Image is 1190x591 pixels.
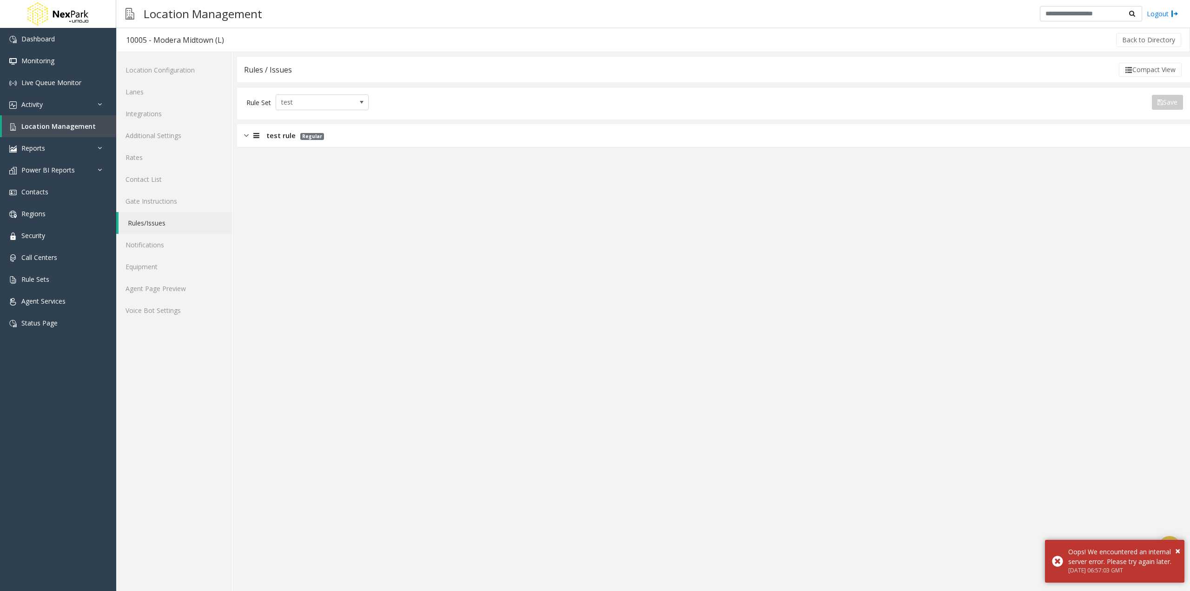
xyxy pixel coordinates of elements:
span: Regular [300,133,324,140]
a: Equipment [116,256,232,278]
img: 'icon' [9,80,17,87]
img: 'icon' [9,36,17,43]
button: Close [1175,544,1180,558]
a: Additional Settings [116,125,232,146]
img: 'icon' [9,58,17,65]
img: 'icon' [9,145,17,153]
span: Contacts [21,187,48,196]
span: Call Centers [21,253,57,262]
span: Reports [21,144,45,153]
span: Dashboard [21,34,55,43]
span: Location Management [21,122,96,131]
a: Agent Page Preview [116,278,232,299]
div: Rule Set [246,94,271,110]
a: Location Management [2,115,116,137]
img: 'icon' [9,167,17,174]
img: pageIcon [126,2,134,25]
button: Compact View [1119,63,1182,77]
a: Integrations [116,103,232,125]
span: Rule Sets [21,275,49,284]
a: Rules/Issues [119,212,232,234]
img: closed [244,130,249,141]
span: Power BI Reports [21,166,75,174]
img: 'icon' [9,189,17,196]
a: Logout [1147,9,1178,19]
span: test rule [266,130,296,141]
a: Lanes [116,81,232,103]
span: Regions [21,209,46,218]
a: Rates [116,146,232,168]
span: Activity [21,100,43,109]
div: [DATE] 06:57:03 GMT [1068,566,1177,575]
span: Monitoring [21,56,54,65]
button: Back to Directory [1116,33,1181,47]
img: 'icon' [9,276,17,284]
a: Location Configuration [116,59,232,81]
img: 'icon' [9,232,17,240]
span: Agent Services [21,297,66,305]
button: Save [1152,95,1183,110]
span: test [276,95,350,110]
div: Rules / Issues [244,64,292,76]
span: Live Queue Monitor [21,78,81,87]
img: 'icon' [9,101,17,109]
a: Contact List [116,168,232,190]
a: Voice Bot Settings [116,299,232,321]
span: × [1175,545,1180,557]
img: 'icon' [9,254,17,262]
img: 'icon' [9,123,17,131]
img: logout [1171,9,1178,19]
img: 'icon' [9,211,17,218]
div: 10005 - Modera Midtown (L) [126,34,224,46]
a: Notifications [116,234,232,256]
div: Oops! We encountered an internal server error. Please try again later. [1068,547,1177,566]
a: Gate Instructions [116,190,232,212]
span: Status Page [21,319,58,327]
span: Security [21,231,45,240]
img: 'icon' [9,298,17,305]
h3: Location Management [139,2,267,25]
img: 'icon' [9,320,17,327]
